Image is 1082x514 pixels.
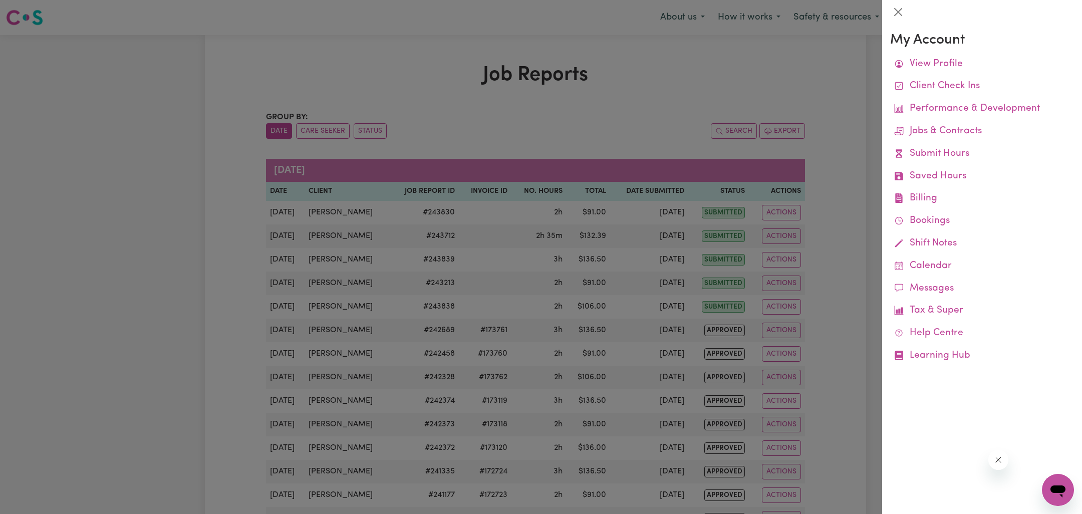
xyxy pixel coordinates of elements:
iframe: Button to launch messaging window [1042,474,1074,506]
a: Client Check Ins [890,75,1074,98]
a: Performance & Development [890,98,1074,120]
a: Shift Notes [890,232,1074,255]
a: Bookings [890,210,1074,232]
a: Submit Hours [890,143,1074,165]
iframe: Close message [988,450,1008,470]
a: Learning Hub [890,345,1074,367]
h3: My Account [890,32,1074,49]
a: Help Centre [890,322,1074,345]
span: Need any help? [6,7,61,15]
a: View Profile [890,53,1074,76]
a: Tax & Super [890,300,1074,322]
a: Jobs & Contracts [890,120,1074,143]
a: Messages [890,278,1074,300]
a: Billing [890,187,1074,210]
a: Calendar [890,255,1074,278]
button: Close [890,4,906,20]
a: Saved Hours [890,165,1074,188]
